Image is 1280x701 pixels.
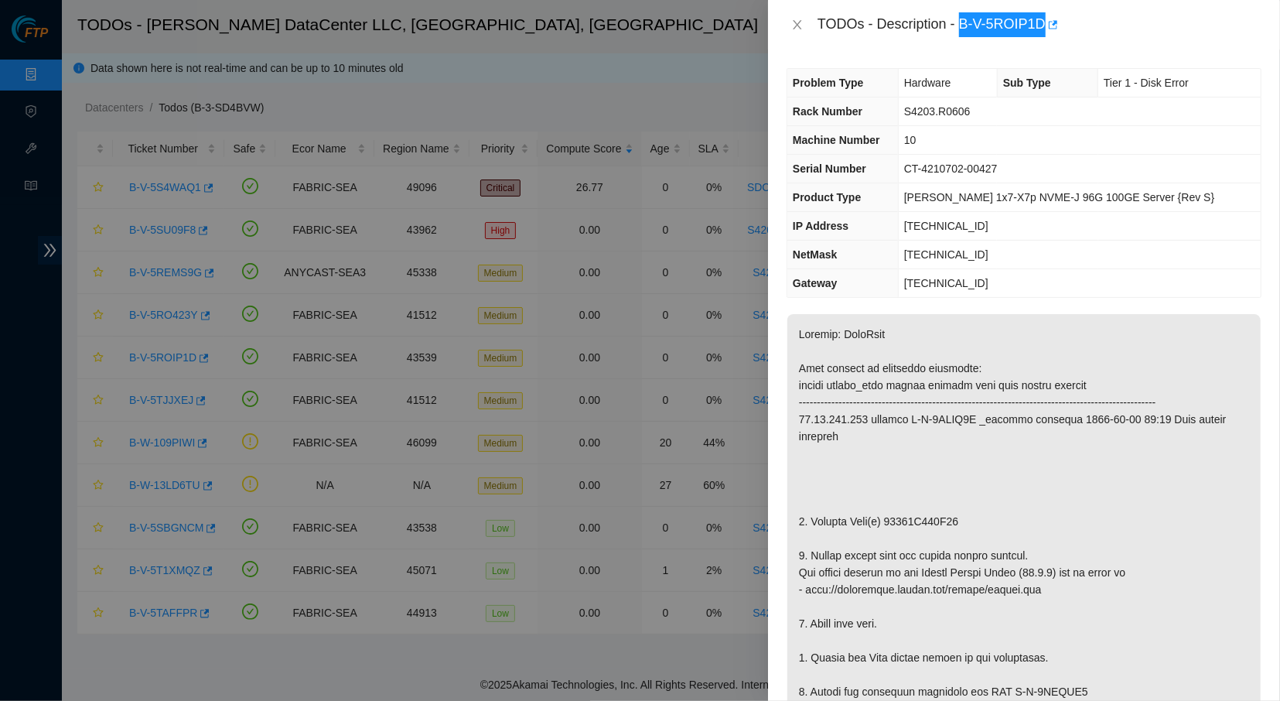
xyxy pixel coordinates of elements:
[904,191,1215,203] span: [PERSON_NAME] 1x7-X7p NVME-J 96G 100GE Server {Rev S}
[817,12,1261,37] div: TODOs - Description - B-V-5ROIP1D
[793,162,866,175] span: Serial Number
[793,220,848,232] span: IP Address
[793,77,864,89] span: Problem Type
[904,277,988,289] span: [TECHNICAL_ID]
[904,77,951,89] span: Hardware
[787,18,808,32] button: Close
[904,162,998,175] span: CT-4210702-00427
[1104,77,1189,89] span: Tier 1 - Disk Error
[904,105,971,118] span: S4203.R0606
[904,220,988,232] span: [TECHNICAL_ID]
[793,134,880,146] span: Machine Number
[793,191,861,203] span: Product Type
[904,248,988,261] span: [TECHNICAL_ID]
[793,277,838,289] span: Gateway
[791,19,804,31] span: close
[904,134,916,146] span: 10
[793,248,838,261] span: NetMask
[793,105,862,118] span: Rack Number
[1003,77,1051,89] span: Sub Type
